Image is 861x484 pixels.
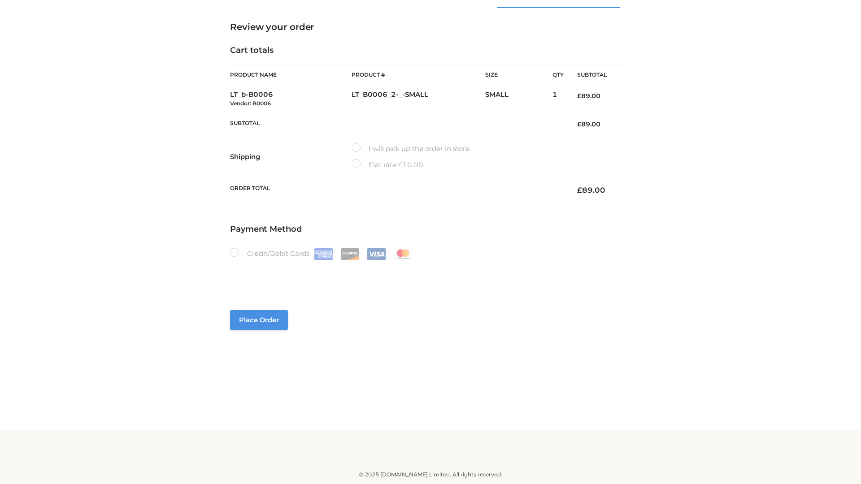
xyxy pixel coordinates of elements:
img: Mastercard [393,248,413,260]
h4: Cart totals [230,46,631,56]
img: Visa [367,248,386,260]
iframe: Secure payment input frame [228,258,629,291]
td: 1 [552,85,564,113]
bdi: 89.00 [577,186,605,194]
th: Product # [352,65,485,85]
span: £ [577,186,582,194]
bdi: 10.00 [398,160,423,169]
span: £ [577,120,581,128]
td: LT_b-B0006 [230,85,352,113]
img: Amex [314,248,333,260]
h3: Review your order [230,22,631,32]
th: Subtotal [230,113,564,135]
th: Subtotal [564,65,631,85]
bdi: 89.00 [577,92,600,100]
th: Shipping [230,135,352,178]
th: Size [485,65,548,85]
button: Place order [230,310,288,330]
div: © 2025 [DOMAIN_NAME] Limited. All rights reserved. [133,470,728,479]
th: Order Total [230,178,564,202]
small: Vendor: B0006 [230,100,271,107]
td: LT_B0006_2-_-SMALL [352,85,485,113]
label: I will pick up the order in store. [352,143,471,155]
span: £ [577,92,581,100]
label: Credit/Debit Cards [230,248,413,260]
bdi: 89.00 [577,120,600,128]
th: Product Name [230,65,352,85]
span: £ [398,160,402,169]
h4: Payment Method [230,225,631,234]
th: Qty [552,65,564,85]
img: Discover [340,248,360,260]
label: Flat rate: [352,159,423,171]
td: SMALL [485,85,552,113]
